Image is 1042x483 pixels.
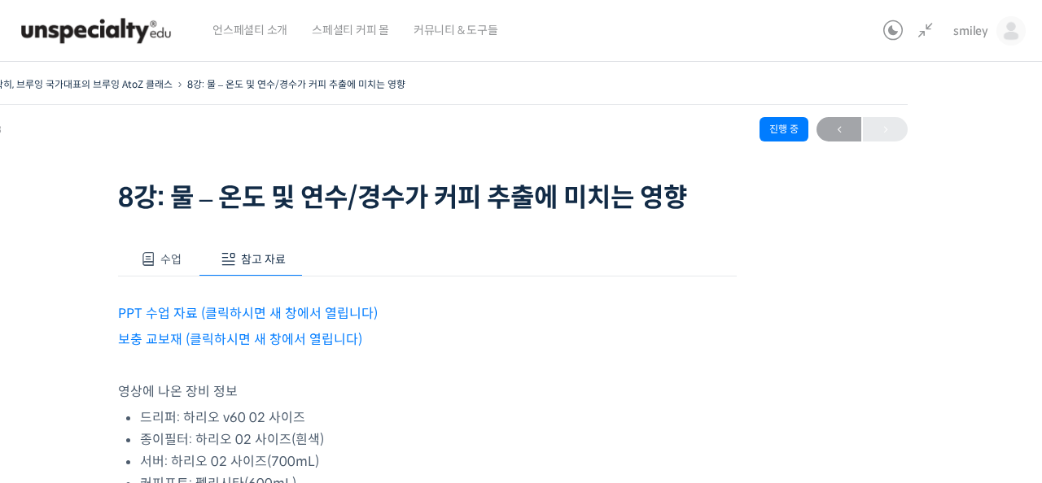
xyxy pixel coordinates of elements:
a: PPT 수업 자료 (클릭하시면 새 창에서 열립니다) [118,305,378,322]
span: 대화 [149,373,169,386]
li: 드리퍼: 하리오 v60 02 사이즈 [140,407,737,429]
a: 8강: 물 – 온도 및 연수/경수가 커피 추출에 미치는 영향 [187,78,405,90]
div: 진행 중 [760,117,808,141]
a: 보충 교보재 (클릭하시면 새 창에서 열립니다) [118,331,362,348]
a: 설정 [210,348,313,389]
a: 대화 [107,348,210,389]
a: ←이전 [817,117,861,141]
span: 수업 [160,252,182,267]
a: 홈 [5,348,107,389]
span: 설정 [252,372,271,385]
span: smiley [953,24,988,38]
span: 홈 [51,372,61,385]
span: 참고 자료 [241,252,286,267]
p: 영상에 나온 장비 정보 [118,381,737,402]
span: ← [817,119,861,141]
li: 종이필터: 하리오 02 사이즈(흰색) [140,429,737,450]
li: 서버: 하리오 02 사이즈(700mL) [140,450,737,472]
h1: 8강: 물 – 온도 및 연수/경수가 커피 추출에 미치는 영향 [118,182,737,213]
